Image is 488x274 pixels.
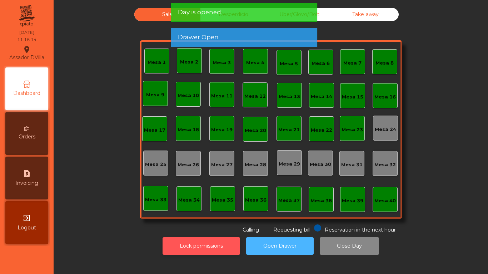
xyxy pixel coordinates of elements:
div: Mesa 12 [244,93,266,100]
div: Mesa 5 [280,60,298,67]
div: Mesa 10 [178,92,199,99]
div: Mesa 7 [343,60,362,67]
div: Mesa 8 [375,60,394,67]
div: Mesa 16 [374,93,396,101]
div: Mesa 27 [211,161,233,168]
span: Orders [19,133,35,141]
div: [DATE] [19,29,34,36]
div: Mesa 22 [311,127,332,134]
button: Lock permissions [163,237,240,255]
span: Drawer Open [178,33,219,42]
span: Calling [243,227,259,233]
div: Mesa 39 [342,197,363,204]
img: qpiato [18,4,35,29]
div: Mesa 11 [211,92,233,100]
div: Mesa 9 [146,91,164,98]
div: Take away [333,8,399,21]
div: Mesa 34 [178,197,200,204]
div: Mesa 29 [279,161,300,168]
div: 11:16:14 [17,36,36,43]
div: Mesa 3 [213,59,231,66]
span: Requesting bill [273,227,310,233]
div: Mesa 26 [178,161,199,168]
div: Assador DVilla [9,44,44,62]
div: Mesa 15 [342,93,363,101]
i: exit_to_app [23,214,31,222]
div: Mesa 21 [278,126,300,133]
div: Mesa 19 [211,126,233,133]
button: Close Day [320,237,379,255]
div: Mesa 25 [145,161,166,168]
div: Mesa 1 [148,59,166,66]
span: Dashboard [13,90,40,97]
div: Mesa 23 [342,126,363,133]
div: Mesa 17 [144,127,165,134]
div: Mesa 4 [246,59,264,66]
div: Mesa 14 [311,93,332,100]
div: Mesa 35 [212,197,233,204]
div: Mesa 40 [374,197,396,204]
span: Reservation in the next hour [325,227,396,233]
button: Open Drawer [246,237,314,255]
div: Sala [134,8,200,21]
i: location_on [23,45,31,54]
div: Mesa 36 [245,197,267,204]
i: request_page [23,169,31,178]
span: Day is opened [178,8,221,17]
div: Mesa 28 [245,161,266,168]
span: Logout [18,224,36,232]
div: Mesa 24 [375,126,396,133]
div: Mesa 31 [341,161,363,168]
span: Invoicing [15,179,38,187]
div: Mesa 13 [279,93,300,100]
div: Mesa 20 [245,127,266,134]
div: Mesa 32 [374,161,396,168]
div: Mesa 6 [312,60,330,67]
div: Mesa 33 [145,196,166,203]
div: Mesa 37 [278,197,300,204]
div: Mesa 2 [180,59,198,66]
div: Mesa 30 [310,161,331,168]
div: Mesa 38 [310,197,332,204]
div: Mesa 18 [178,126,199,133]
